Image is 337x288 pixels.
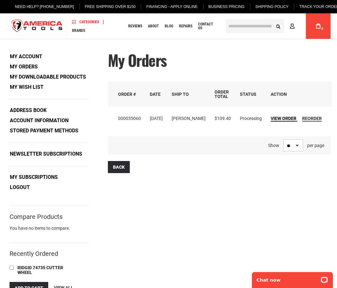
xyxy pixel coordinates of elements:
strong: Compare Products [10,214,63,220]
a: View Order [271,116,297,122]
th: Order Total [210,81,235,107]
button: Search [272,20,284,32]
a: Contact Us [195,22,221,31]
a: Back [108,161,130,173]
span: Brands [72,29,85,32]
span: Back [113,165,125,170]
span: Repairs [179,24,192,28]
td: Processing [235,107,266,130]
img: America Tools [6,14,68,38]
th: Status [235,81,266,107]
strong: Recently Ordered [10,250,58,257]
a: About [145,22,162,31]
a: RIDGID 74735 CUTTER WHEEL [16,264,79,277]
a: Newsletter Subscriptions [8,149,84,159]
span: My Orders [108,49,167,71]
span: RIDGID 74735 CUTTER WHEEL [17,265,63,275]
a: Categories [69,18,102,26]
a: Stored Payment Methods [8,126,81,136]
td: [PERSON_NAME] [167,107,210,130]
a: Blog [162,22,176,31]
td: [DATE] [145,107,167,130]
iframe: LiveChat chat widget [248,268,337,288]
div: You have no items to compare. [10,225,89,238]
span: Categories [72,20,99,24]
a: My Subscriptions [8,172,60,182]
span: Contact Us [198,22,218,30]
a: Repairs [176,22,195,31]
a: Reviews [125,22,145,31]
th: Date [145,81,167,107]
span: Blog [165,24,173,28]
span: Shipping Policy [255,4,289,9]
a: 0 [312,13,324,39]
strong: Show [268,143,279,148]
strong: My Orders [8,62,40,72]
span: 0 [321,27,323,31]
a: Brands [69,26,88,35]
a: Account Information [8,116,71,125]
td: 000035060 [108,107,145,130]
span: View Order [271,116,296,121]
span: Reviews [128,24,142,28]
span: About [148,24,159,28]
th: Order # [108,81,145,107]
a: Reorder [302,116,322,122]
a: My Account [8,52,44,61]
a: Address Book [8,106,49,115]
th: Action [266,81,332,107]
a: Logout [8,183,32,192]
th: Ship To [167,81,210,107]
a: My Downloadable Products [8,72,88,82]
span: $109.40 [215,116,231,121]
span: per page [307,143,324,148]
a: My Wish List [8,82,46,92]
a: store logo [6,14,68,38]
